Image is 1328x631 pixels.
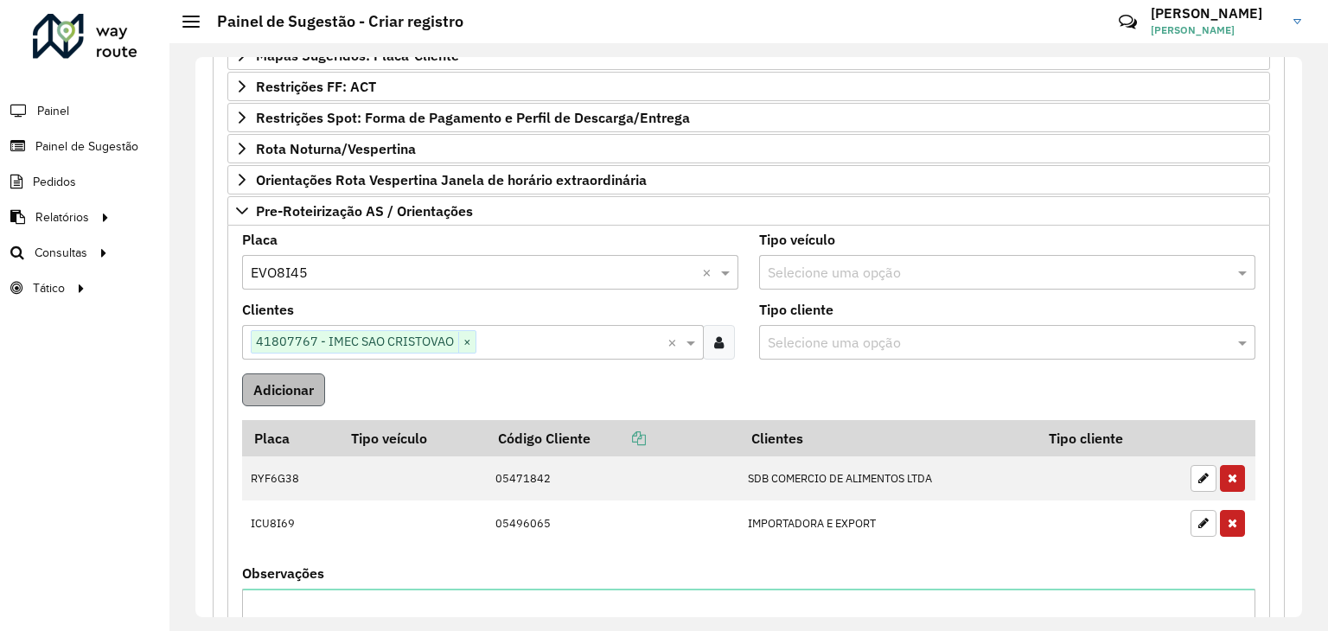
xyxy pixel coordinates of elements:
span: Pedidos [33,173,76,191]
span: Relatórios [35,208,89,226]
label: Observações [242,563,324,583]
h2: Painel de Sugestão - Criar registro [200,12,463,31]
td: SDB COMERCIO DE ALIMENTOS LTDA [739,456,1037,501]
span: Painel de Sugestão [35,137,138,156]
label: Tipo veículo [759,229,835,250]
a: Copiar [591,430,646,447]
th: Clientes [739,420,1037,456]
span: Clear all [667,332,682,353]
h3: [PERSON_NAME] [1151,5,1280,22]
a: Restrições Spot: Forma de Pagamento e Perfil de Descarga/Entrega [227,103,1270,132]
a: Contato Rápido [1109,3,1146,41]
span: Pre-Roteirização AS / Orientações [256,204,473,218]
th: Código Cliente [487,420,739,456]
span: Painel [37,102,69,120]
span: Clear all [702,262,717,283]
a: Orientações Rota Vespertina Janela de horário extraordinária [227,165,1270,194]
label: Clientes [242,299,294,320]
span: × [458,332,476,353]
th: Tipo veículo [340,420,487,456]
span: Rota Noturna/Vespertina [256,142,416,156]
span: Tático [33,279,65,297]
td: RYF6G38 [242,456,340,501]
span: Restrições FF: ACT [256,80,376,93]
td: ICU8I69 [242,500,340,545]
button: Adicionar [242,373,325,406]
label: Tipo cliente [759,299,833,320]
span: Orientações Rota Vespertina Janela de horário extraordinária [256,173,647,187]
span: Restrições Spot: Forma de Pagamento e Perfil de Descarga/Entrega [256,111,690,124]
span: Mapas Sugeridos: Placa-Cliente [256,48,459,62]
label: Placa [242,229,278,250]
a: Rota Noturna/Vespertina [227,134,1270,163]
span: Consultas [35,244,87,262]
th: Tipo cliente [1037,420,1181,456]
a: Restrições FF: ACT [227,72,1270,101]
span: 41807767 - IMEC SAO CRISTOVAO [252,331,458,352]
th: Placa [242,420,340,456]
span: [PERSON_NAME] [1151,22,1280,38]
td: 05471842 [487,456,739,501]
a: Pre-Roteirização AS / Orientações [227,196,1270,226]
td: 05496065 [487,500,739,545]
td: IMPORTADORA E EXPORT [739,500,1037,545]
